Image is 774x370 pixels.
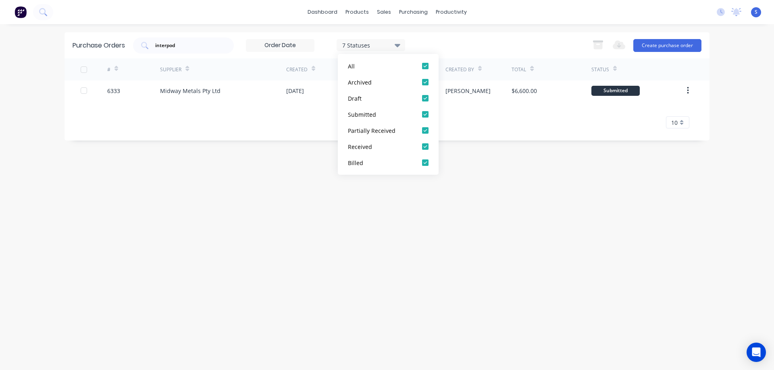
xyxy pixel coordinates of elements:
[338,155,439,171] button: Billed
[671,118,678,127] span: 10
[160,87,221,95] div: Midway Metals Pty Ltd
[395,6,432,18] div: purchasing
[445,87,491,95] div: [PERSON_NAME]
[512,66,526,73] div: Total
[348,78,412,87] div: Archived
[73,41,125,50] div: Purchase Orders
[338,58,439,74] button: All
[348,126,412,135] div: Partially Received
[107,87,120,95] div: 6333
[445,66,474,73] div: Created By
[755,8,757,16] span: S
[373,6,395,18] div: sales
[338,106,439,122] button: Submitted
[15,6,27,18] img: Factory
[338,74,439,90] button: Archived
[154,41,221,50] input: Search purchase orders...
[747,343,766,362] div: Open Intercom Messenger
[160,66,181,73] div: Supplier
[286,66,308,73] div: Created
[348,159,412,167] div: Billed
[432,6,471,18] div: productivity
[342,41,400,49] div: 7 Statuses
[512,87,537,95] div: $6,600.00
[591,86,640,96] div: Submitted
[304,6,341,18] a: dashboard
[286,87,304,95] div: [DATE]
[246,39,314,52] input: Order Date
[341,6,373,18] div: products
[348,94,412,103] div: Draft
[348,110,412,119] div: Submitted
[338,122,439,138] button: Partially Received
[348,62,412,70] div: All
[107,66,110,73] div: #
[591,66,609,73] div: Status
[338,138,439,155] button: Received
[348,143,412,151] div: Received
[338,90,439,106] button: Draft
[633,39,701,52] button: Create purchase order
